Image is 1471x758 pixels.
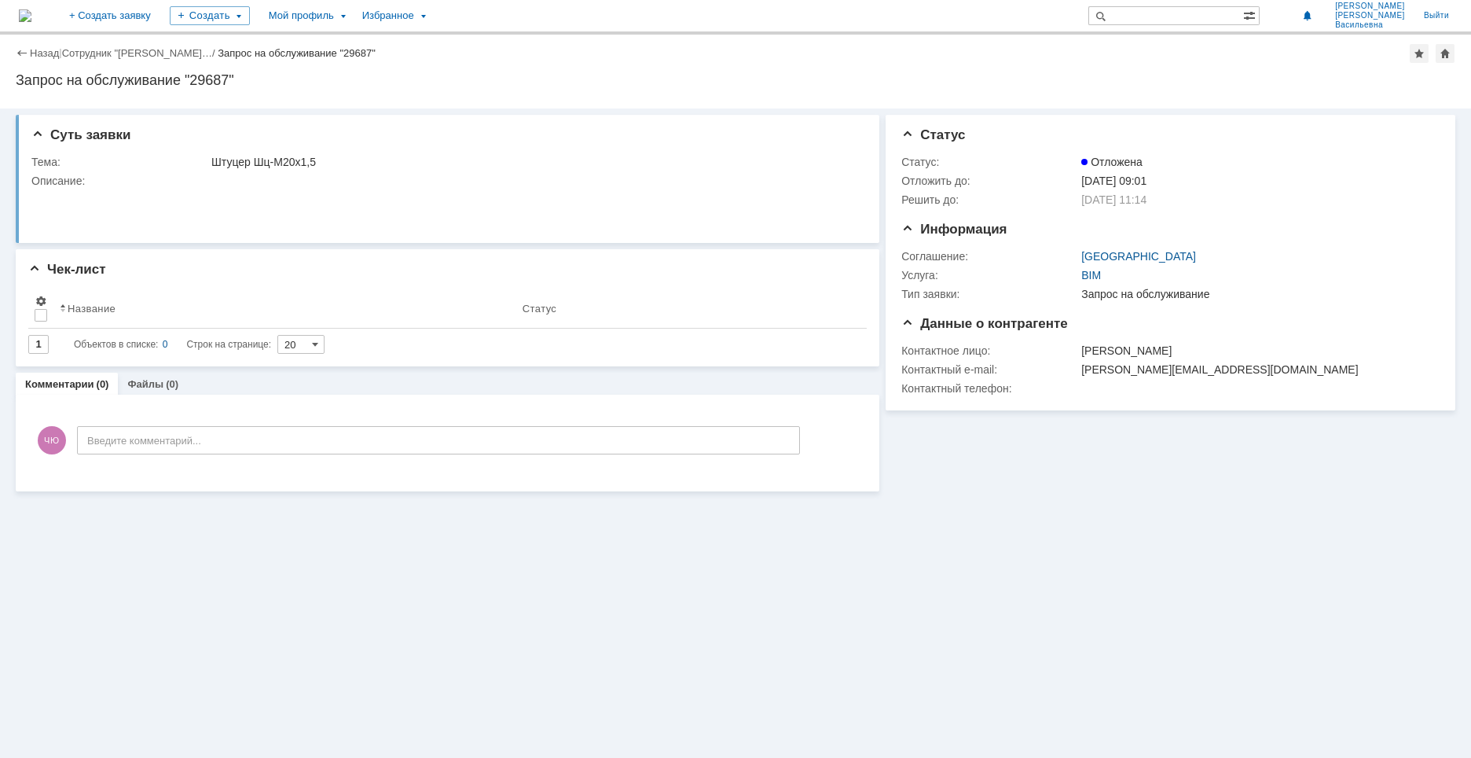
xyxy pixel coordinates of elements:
div: Тема: [31,156,208,168]
div: Название [68,303,116,315]
a: Комментарии [25,378,94,390]
span: [PERSON_NAME] [1335,2,1405,11]
div: Контактное лицо: [901,344,1078,357]
div: Контактный телефон: [901,382,1078,395]
div: Запрос на обслуживание [1081,288,1431,300]
span: Информация [901,222,1007,237]
div: Статус [523,303,556,315]
div: Отложить до: [901,175,1078,187]
span: Объектов в списке: [74,339,158,350]
div: Контактный e-mail: [901,363,1078,376]
div: Добавить в избранное [1410,44,1429,63]
a: Файлы [127,378,163,390]
a: Перейти на домашнюю страницу [19,9,31,22]
th: Статус [516,289,854,329]
span: Настройки [35,295,47,307]
span: Данные о контрагенте [901,316,1068,331]
div: Штуцер Шц-М20х1,5 [211,156,856,168]
div: Запрос на обслуживание "29687" [218,47,376,59]
div: | [59,46,61,58]
div: (0) [97,378,109,390]
div: [PERSON_NAME] [1081,344,1431,357]
div: Описание: [31,175,859,187]
div: (0) [166,378,178,390]
div: / [62,47,218,59]
a: [GEOGRAPHIC_DATA] [1081,250,1196,263]
img: logo [19,9,31,22]
span: [DATE] 11:14 [1081,193,1146,206]
div: Запрос на обслуживание "29687" [16,72,1455,88]
span: Чек-лист [28,262,106,277]
div: [DATE] 09:01 [1081,175,1431,187]
div: [PERSON_NAME][EMAIL_ADDRESS][DOMAIN_NAME] [1081,363,1431,376]
div: Тип заявки: [901,288,1078,300]
i: Строк на странице: [74,335,271,354]
span: Отложена [1081,156,1143,168]
th: Название [53,289,516,329]
div: Услуга: [901,269,1078,281]
a: Назад [30,47,59,59]
a: BIM [1081,269,1101,281]
div: Статус: [901,156,1078,168]
a: Сотрудник "[PERSON_NAME]… [62,47,212,59]
span: Васильевна [1335,20,1405,30]
span: Расширенный поиск [1243,7,1259,22]
span: ЧЮ [38,426,66,454]
span: Статус [901,127,965,142]
div: Сделать домашней страницей [1436,44,1454,63]
div: Создать [170,6,250,25]
span: [PERSON_NAME] [1335,11,1405,20]
div: 0 [163,335,168,354]
div: Соглашение: [901,250,1078,263]
span: Суть заявки [31,127,130,142]
div: Решить до: [901,193,1078,206]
